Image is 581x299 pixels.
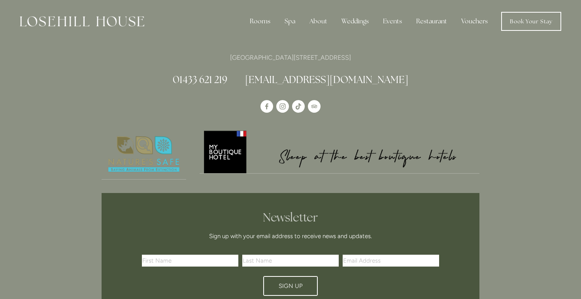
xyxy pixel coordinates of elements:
[242,255,339,267] input: Last Name
[501,12,561,31] a: Book Your Stay
[245,73,408,86] a: [EMAIL_ADDRESS][DOMAIN_NAME]
[279,282,303,290] span: Sign Up
[410,13,453,29] div: Restaurant
[145,231,436,241] p: Sign up with your email address to receive news and updates.
[20,16,144,26] img: Losehill House
[102,52,479,63] p: [GEOGRAPHIC_DATA][STREET_ADDRESS]
[308,100,321,113] a: TripAdvisor
[145,210,436,225] h2: Newsletter
[200,129,480,174] a: My Boutique Hotel - Logo
[142,255,238,267] input: First Name
[335,13,375,29] div: Weddings
[260,100,273,113] a: Losehill House Hotel & Spa
[377,13,408,29] div: Events
[173,73,227,86] a: 01433 621 219
[200,129,480,173] img: My Boutique Hotel - Logo
[278,13,302,29] div: Spa
[276,100,289,113] a: Instagram
[243,13,277,29] div: Rooms
[263,276,318,296] button: Sign Up
[102,129,186,179] img: Nature's Safe - Logo
[292,100,305,113] a: TikTok
[343,255,439,267] input: Email Address
[102,129,186,180] a: Nature's Safe - Logo
[303,13,334,29] div: About
[455,13,494,29] a: Vouchers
